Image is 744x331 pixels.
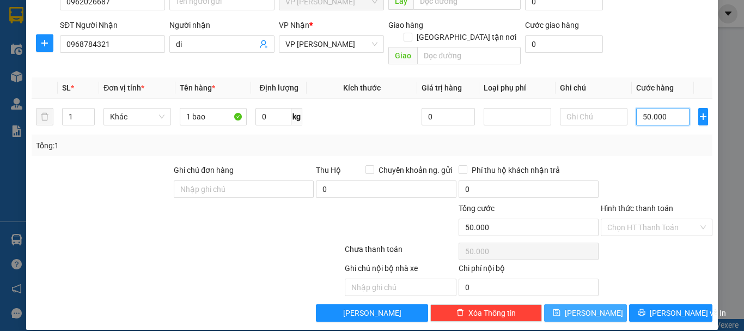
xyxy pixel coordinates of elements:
span: [PERSON_NAME] và In [650,307,726,319]
button: plus [698,108,708,125]
input: Nhập ghi chú [345,279,456,296]
span: Xóa Thông tin [468,307,516,319]
span: Giao hàng [388,21,423,29]
span: printer [638,309,645,317]
div: Chi phí nội bộ [459,262,599,279]
div: Người nhận [169,19,275,31]
span: [PERSON_NAME] [343,307,401,319]
div: Ghi chú nội bộ nhà xe [345,262,456,279]
span: Phí thu hộ khách nhận trả [467,164,564,176]
span: Định lượng [260,83,298,92]
input: Cước giao hàng [525,35,603,53]
span: [PERSON_NAME] [565,307,623,319]
span: Tổng cước [459,204,495,213]
label: Ghi chú đơn hàng [174,166,234,174]
span: delete [456,309,464,317]
span: Giao [388,47,417,64]
button: printer[PERSON_NAME] và In [629,304,712,322]
button: save[PERSON_NAME] [544,304,627,322]
span: SL [62,83,71,92]
th: Ghi chú [556,77,632,99]
span: Đơn vị tính [103,83,144,92]
label: Cước giao hàng [525,21,579,29]
input: VD: Bàn, Ghế [180,108,247,125]
button: plus [36,34,53,52]
span: Giá trị hàng [422,83,462,92]
span: plus [36,39,53,47]
span: Kích thước [343,83,381,92]
span: Cước hàng [636,83,674,92]
span: save [553,309,560,317]
button: deleteXóa Thông tin [430,304,542,322]
span: plus [699,112,708,121]
input: 0 [422,108,475,125]
span: kg [291,108,302,125]
div: SĐT Người Nhận [60,19,165,31]
span: Tên hàng [180,83,215,92]
button: delete [36,108,53,125]
div: Tổng: 1 [36,140,288,152]
th: Loại phụ phí [479,77,556,99]
span: VP Nhận [279,21,309,29]
input: Dọc đường [417,47,521,64]
label: Hình thức thanh toán [601,204,673,213]
span: user-add [259,40,268,49]
button: [PERSON_NAME] [316,304,428,322]
div: Chưa thanh toán [344,243,458,262]
input: Ghi Chú [560,108,627,125]
span: Chuyển khoản ng. gửi [374,164,456,176]
span: Khác [110,109,164,125]
span: VP Hà Tĩnh [285,36,377,52]
input: Ghi chú đơn hàng [174,180,314,198]
span: Thu Hộ [316,166,341,174]
span: [GEOGRAPHIC_DATA] tận nơi [412,31,521,43]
